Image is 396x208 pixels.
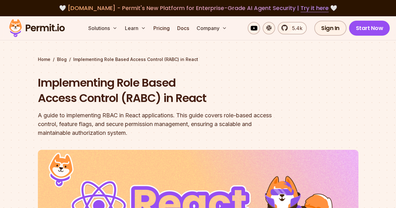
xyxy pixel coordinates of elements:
div: A guide to implementing RBAC in React applications. This guide covers role-based access control, ... [38,111,278,137]
a: Start Now [349,21,390,36]
a: Try it here [301,4,329,12]
h1: Implementing Role Based Access Control (RABC) in React [38,75,278,106]
a: 5.4k [278,22,307,34]
a: Blog [57,56,67,63]
a: Sign In [314,21,347,36]
div: / / [38,56,358,63]
button: Learn [122,22,148,34]
a: Docs [175,22,192,34]
button: Company [194,22,229,34]
a: Home [38,56,50,63]
span: 5.4k [288,24,302,32]
div: 🤍 🤍 [15,4,381,13]
a: Pricing [151,22,172,34]
img: Permit logo [6,18,68,39]
span: [DOMAIN_NAME] - Permit's New Platform for Enterprise-Grade AI Agent Security | [68,4,329,12]
button: Solutions [86,22,120,34]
